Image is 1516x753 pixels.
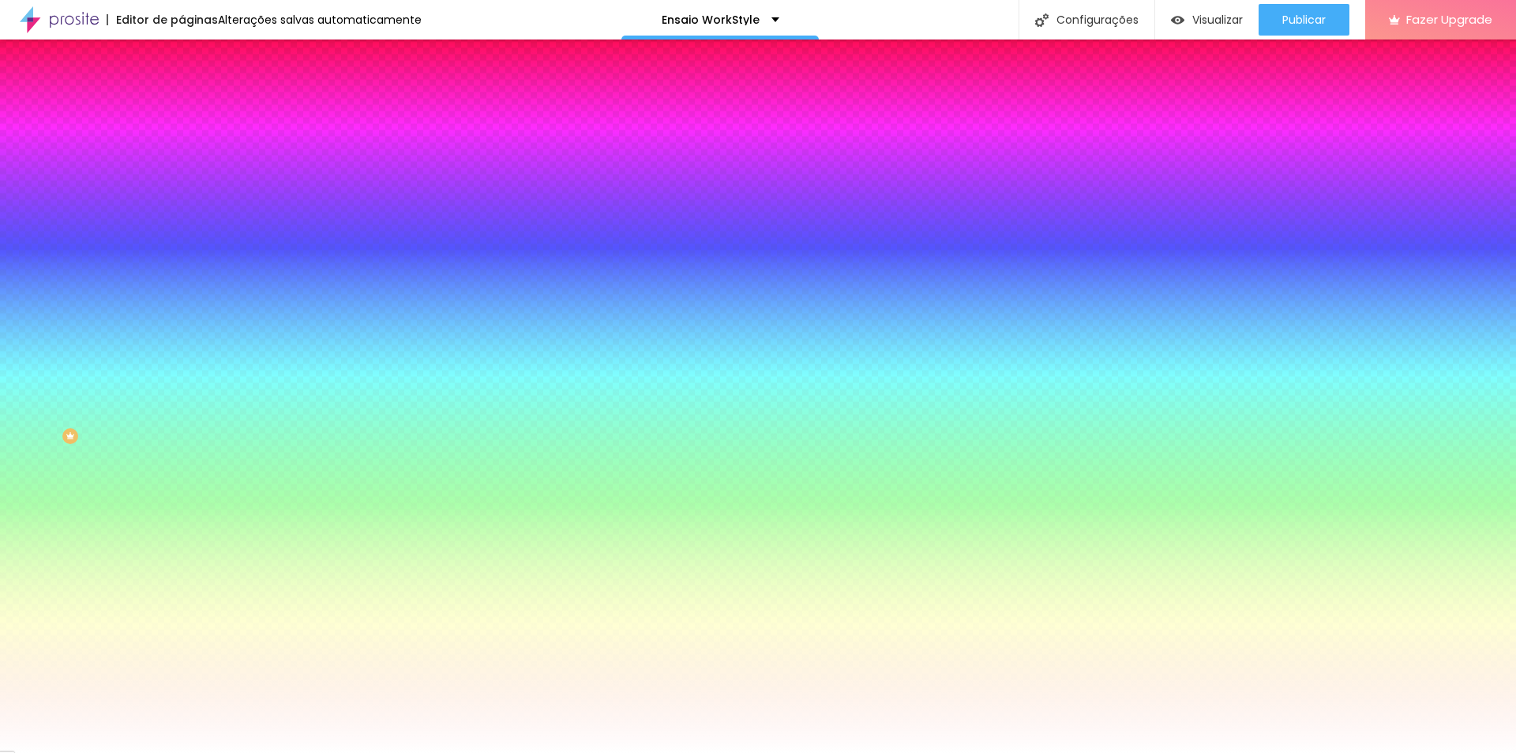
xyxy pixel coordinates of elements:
img: Icone [1035,13,1049,27]
button: Publicar [1259,4,1349,36]
span: Publicar [1282,13,1326,26]
span: Visualizar [1192,13,1243,26]
span: Fazer Upgrade [1406,13,1492,26]
div: Alterações salvas automaticamente [218,14,422,25]
img: view-1.svg [1171,13,1184,27]
button: Visualizar [1155,4,1259,36]
div: Editor de páginas [107,14,218,25]
p: Ensaio WorkStyle [662,14,760,25]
